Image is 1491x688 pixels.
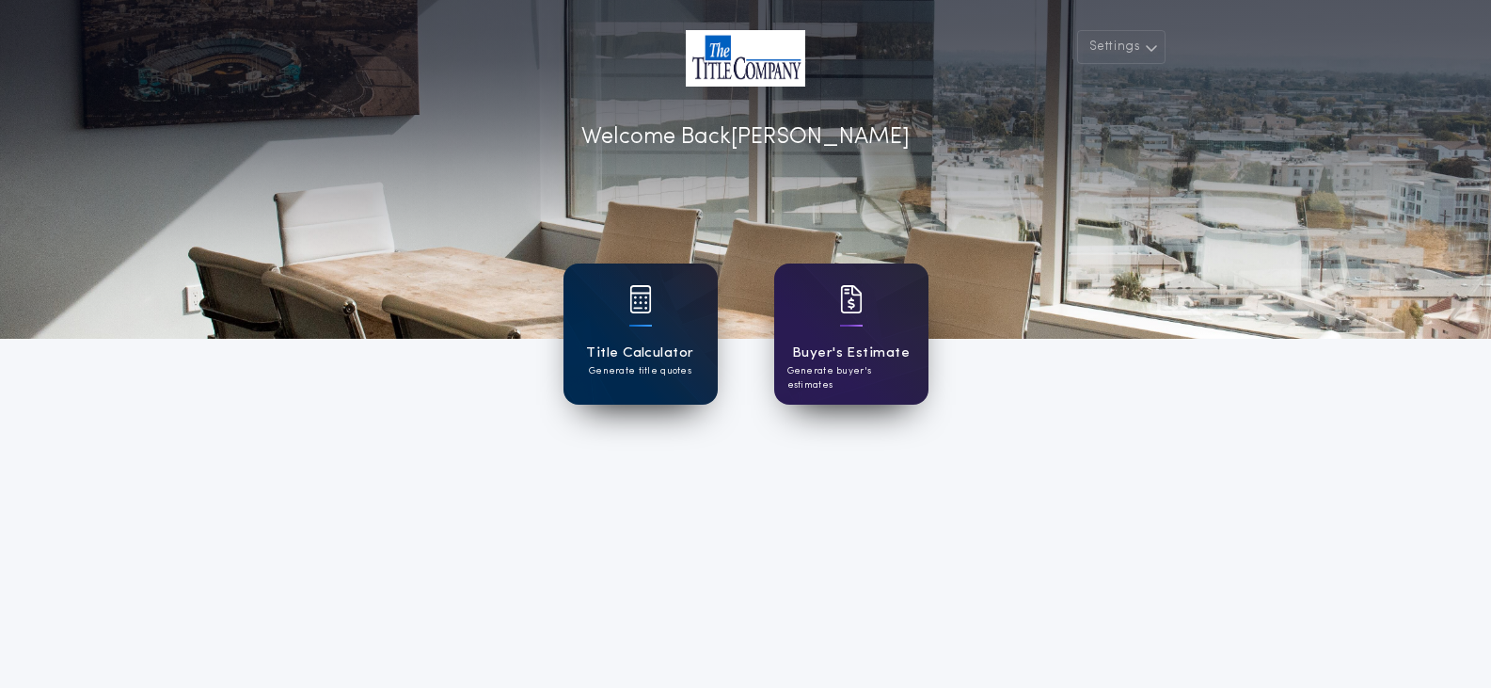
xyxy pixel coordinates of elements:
button: Settings [1077,30,1166,64]
a: card iconTitle CalculatorGenerate title quotes [563,264,718,405]
p: Generate buyer's estimates [787,364,915,392]
p: Generate title quotes [589,364,691,378]
h1: Title Calculator [586,343,693,364]
p: Welcome Back [PERSON_NAME] [581,120,910,154]
h1: Buyer's Estimate [792,343,910,364]
img: card icon [840,285,863,313]
img: account-logo [686,30,805,87]
img: card icon [629,285,652,313]
a: card iconBuyer's EstimateGenerate buyer's estimates [774,264,928,405]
